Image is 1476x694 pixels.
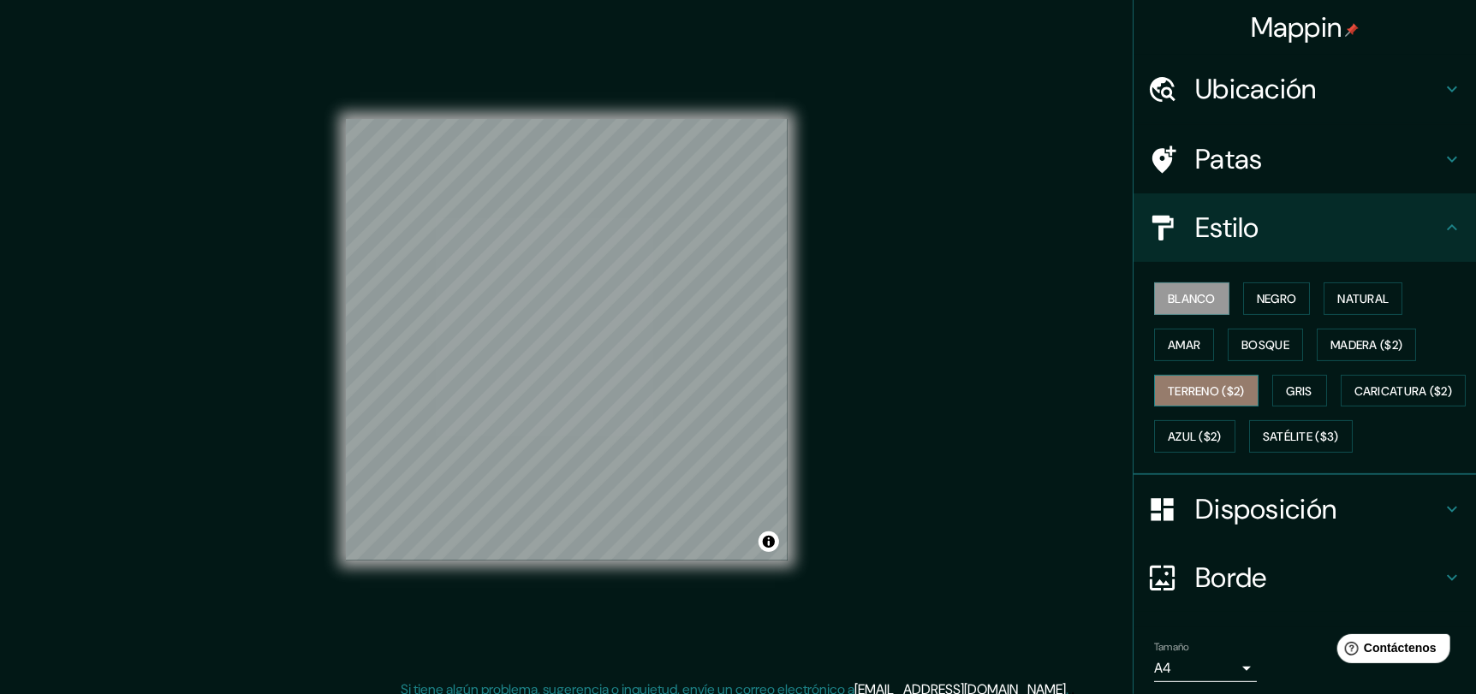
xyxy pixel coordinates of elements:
[1243,282,1311,315] button: Negro
[1263,430,1339,445] font: Satélite ($3)
[1134,55,1476,123] div: Ubicación
[1154,640,1189,654] font: Tamaño
[1154,420,1235,453] button: Azul ($2)
[1195,560,1267,596] font: Borde
[1168,337,1200,353] font: Amar
[1345,23,1359,37] img: pin-icon.png
[1168,383,1245,399] font: Terreno ($2)
[1134,543,1476,612] div: Borde
[1154,375,1259,407] button: Terreno ($2)
[1154,659,1171,677] font: A4
[1134,125,1476,193] div: Patas
[1195,491,1336,527] font: Disposición
[1324,627,1457,675] iframe: Lanzador de widgets de ayuda
[1354,383,1453,399] font: Caricatura ($2)
[1241,337,1289,353] font: Bosque
[1154,329,1214,361] button: Amar
[759,531,779,552] button: Activar o desactivar atribución
[1168,430,1222,445] font: Azul ($2)
[1341,375,1467,407] button: Caricatura ($2)
[1168,291,1216,306] font: Blanco
[1249,420,1353,453] button: Satélite ($3)
[1195,141,1263,177] font: Patas
[1272,375,1327,407] button: Gris
[1251,9,1342,45] font: Mappin
[346,119,788,561] canvas: Mapa
[1287,383,1312,399] font: Gris
[1195,210,1259,246] font: Estilo
[1195,71,1317,107] font: Ubicación
[1330,337,1402,353] font: Madera ($2)
[1317,329,1416,361] button: Madera ($2)
[1324,282,1402,315] button: Natural
[1134,193,1476,262] div: Estilo
[1337,291,1389,306] font: Natural
[1257,291,1297,306] font: Negro
[1134,475,1476,543] div: Disposición
[1154,282,1229,315] button: Blanco
[1154,655,1257,682] div: A4
[1228,329,1303,361] button: Bosque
